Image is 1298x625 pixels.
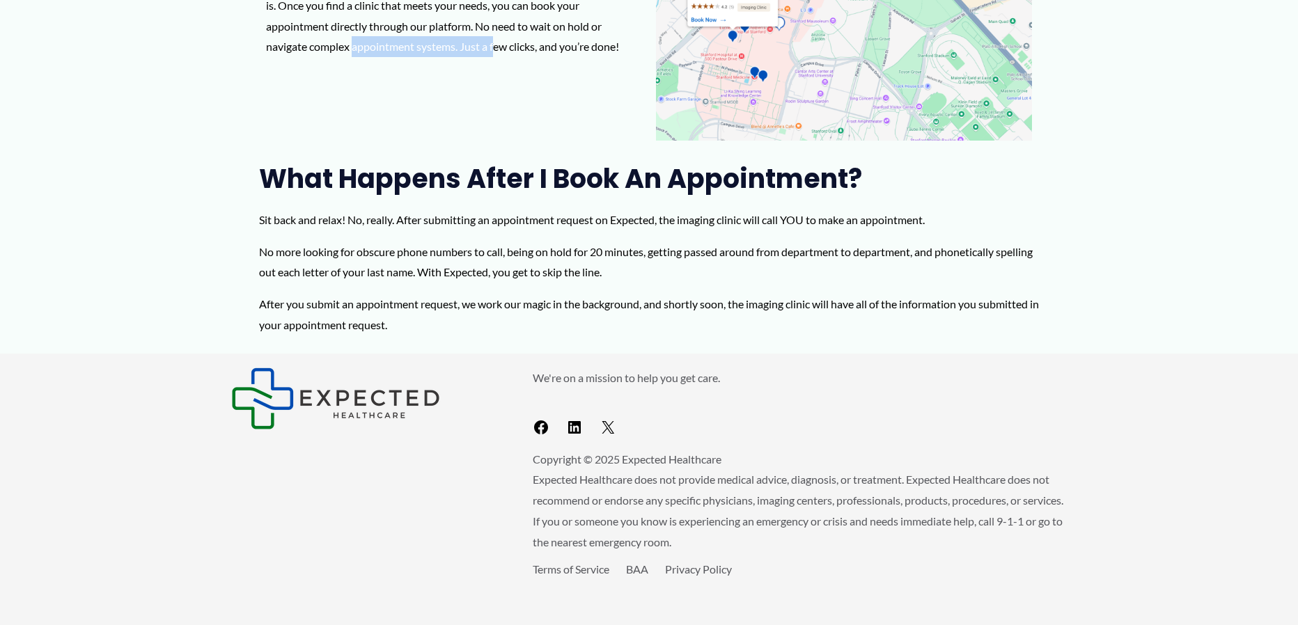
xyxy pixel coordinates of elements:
aside: Footer Widget 3 [533,559,1067,611]
p: No more looking for obscure phone numbers to call, being on hold for 20 minutes, getting passed a... [259,242,1039,283]
a: Terms of Service [533,562,609,576]
aside: Footer Widget 2 [533,367,1067,442]
p: Sit back and relax! No, really. After submitting an appointment request on Expected, the imaging ... [259,209,1039,230]
p: We're on a mission to help you get care. [533,367,1067,388]
a: Privacy Policy [665,562,732,576]
a: BAA [626,562,648,576]
p: After you submit an appointment request, we work our magic in the background, and shortly soon, t... [259,294,1039,335]
aside: Footer Widget 1 [231,367,498,429]
span: Copyright © 2025 Expected Healthcare [533,452,721,466]
img: Expected Healthcare Logo - side, dark font, small [231,367,440,429]
span: Expected Healthcare does not provide medical advice, diagnosis, or treatment. Expected Healthcare... [533,473,1063,548]
h2: What Happens After I Book an Appointment? [259,161,1039,196]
